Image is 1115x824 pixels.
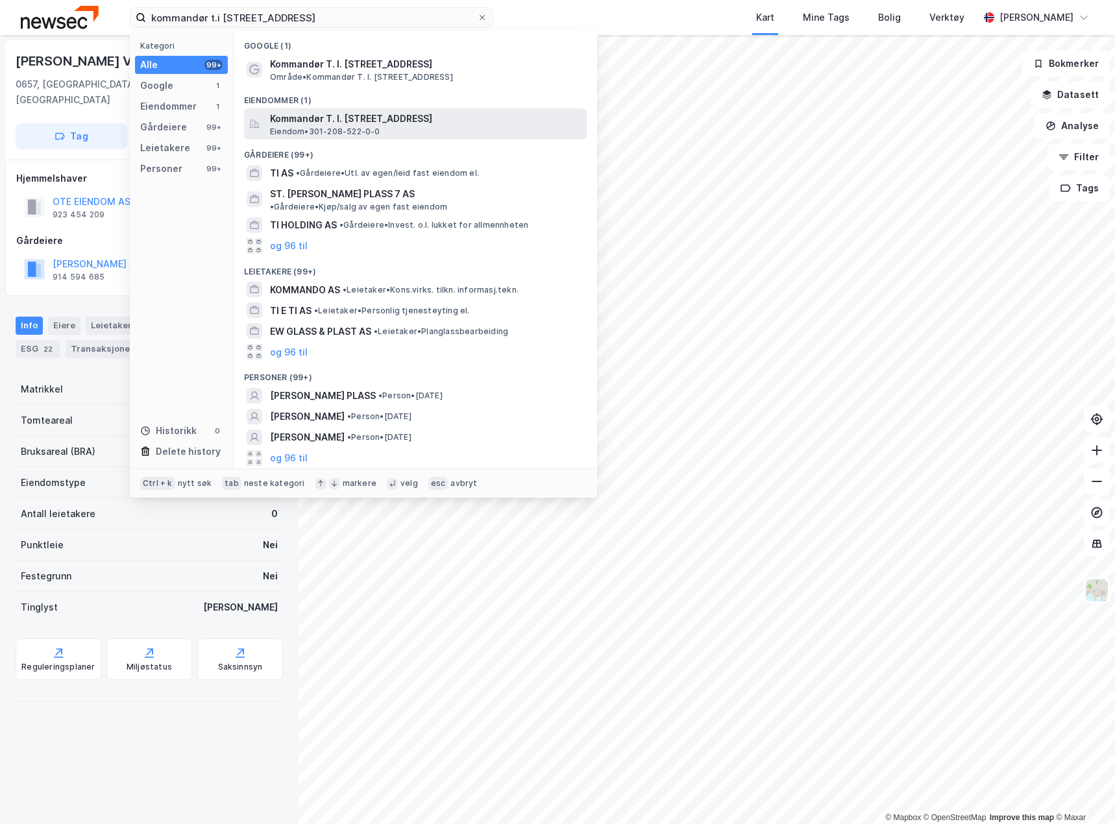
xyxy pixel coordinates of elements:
button: Tags [1049,175,1110,201]
div: Ctrl + k [140,477,175,490]
div: Leietakere (99+) [234,256,597,280]
div: Bolig [878,10,901,25]
div: Chat Widget [1050,762,1115,824]
div: avbryt [450,478,477,489]
span: Person • [DATE] [347,411,411,422]
div: 0657, [GEOGRAPHIC_DATA], [GEOGRAPHIC_DATA] [16,77,181,108]
div: Alle [140,57,158,73]
span: • [347,411,351,421]
div: velg [400,478,418,489]
div: Kart [756,10,774,25]
div: Kategori [140,41,228,51]
div: 22 [41,343,55,356]
div: Google [140,78,173,93]
span: • [374,326,378,336]
div: 0 [271,506,278,522]
span: • [296,168,300,178]
button: og 96 til [270,344,308,359]
button: Bokmerker [1022,51,1110,77]
input: Søk på adresse, matrikkel, gårdeiere, leietakere eller personer [146,8,477,27]
span: Gårdeiere • Utl. av egen/leid fast eiendom el. [296,168,479,178]
div: 0 [212,426,223,436]
div: markere [343,478,376,489]
span: • [270,202,274,212]
div: Info [16,317,43,335]
a: OpenStreetMap [924,813,986,822]
div: ESG [16,340,60,358]
div: Nei [263,568,278,584]
div: Reguleringsplaner [21,662,95,672]
div: tab [222,477,241,490]
div: Tomteareal [21,413,73,428]
div: Leietakere [86,317,142,335]
div: Punktleie [21,537,64,553]
div: Eiendomstype [21,475,86,491]
div: 99+ [204,143,223,153]
div: Transaksjoner [66,340,154,358]
span: • [378,391,382,400]
span: TI AS [270,165,293,181]
span: Gårdeiere • Invest. o.l. lukket for allmennheten [339,220,528,230]
div: Gårdeiere [16,233,282,248]
div: Matrikkel [21,382,63,397]
div: [PERSON_NAME] [999,10,1073,25]
div: Festegrunn [21,568,71,584]
div: Personer [140,161,182,176]
div: 99+ [204,122,223,132]
span: Person • [DATE] [378,391,443,401]
span: • [347,432,351,442]
a: Mapbox [885,813,921,822]
div: Saksinnsyn [218,662,263,672]
div: 1 [212,80,223,91]
span: Kommandør T. I. [STREET_ADDRESS] [270,111,582,127]
div: Delete history [156,444,221,459]
span: • [314,306,318,315]
span: Leietaker • Personlig tjenesteyting el. [314,306,470,316]
div: 99+ [204,60,223,70]
span: Eiendom • 301-208-522-0-0 [270,127,380,137]
span: ST. [PERSON_NAME] PLASS 7 AS [270,186,415,202]
span: Leietaker • Kons.virks. tilkn. informasj.tekn. [343,285,519,295]
span: EW GLASS & PLAST AS [270,324,371,339]
div: Tinglyst [21,600,58,615]
div: Bruksareal (BRA) [21,444,95,459]
div: Personer (99+) [234,362,597,385]
span: [PERSON_NAME] PLASS [270,388,376,404]
button: Filter [1048,144,1110,170]
span: Kommandør T. I. [STREET_ADDRESS] [270,56,582,72]
span: • [339,220,343,230]
span: [PERSON_NAME] [270,430,345,445]
button: Analyse [1035,113,1110,139]
div: Eiere [48,317,80,335]
div: Antall leietakere [21,506,95,522]
div: 914 594 685 [53,272,104,282]
div: Eiendommer [140,99,197,114]
span: TI HOLDING AS [270,217,337,233]
button: og 96 til [270,450,308,466]
img: Z [1084,578,1109,603]
div: 99+ [204,164,223,174]
div: Google (1) [234,30,597,54]
span: Gårdeiere • Kjøp/salg av egen fast eiendom [270,202,447,212]
div: [PERSON_NAME] [203,600,278,615]
div: Leietakere [140,140,190,156]
div: Eiendommer (1) [234,85,597,108]
div: Miljøstatus [127,662,172,672]
div: 923 454 209 [53,210,104,220]
span: Område • Kommandør T. I. [STREET_ADDRESS] [270,72,453,82]
button: og 96 til [270,238,308,254]
div: Mine Tags [803,10,850,25]
img: newsec-logo.f6e21ccffca1b3a03d2d.png [21,6,99,29]
span: KOMMANDO AS [270,282,340,298]
button: Datasett [1031,82,1110,108]
div: Historikk [140,423,197,439]
div: nytt søk [178,478,212,489]
span: • [343,285,347,295]
div: [PERSON_NAME] Vei 1 [16,51,154,71]
span: TI E TI AS [270,303,312,319]
div: Nei [263,537,278,553]
span: Leietaker • Planglassbearbeiding [374,326,508,337]
div: Hjemmelshaver [16,171,282,186]
span: [PERSON_NAME] [270,409,345,424]
div: 1 [212,101,223,112]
